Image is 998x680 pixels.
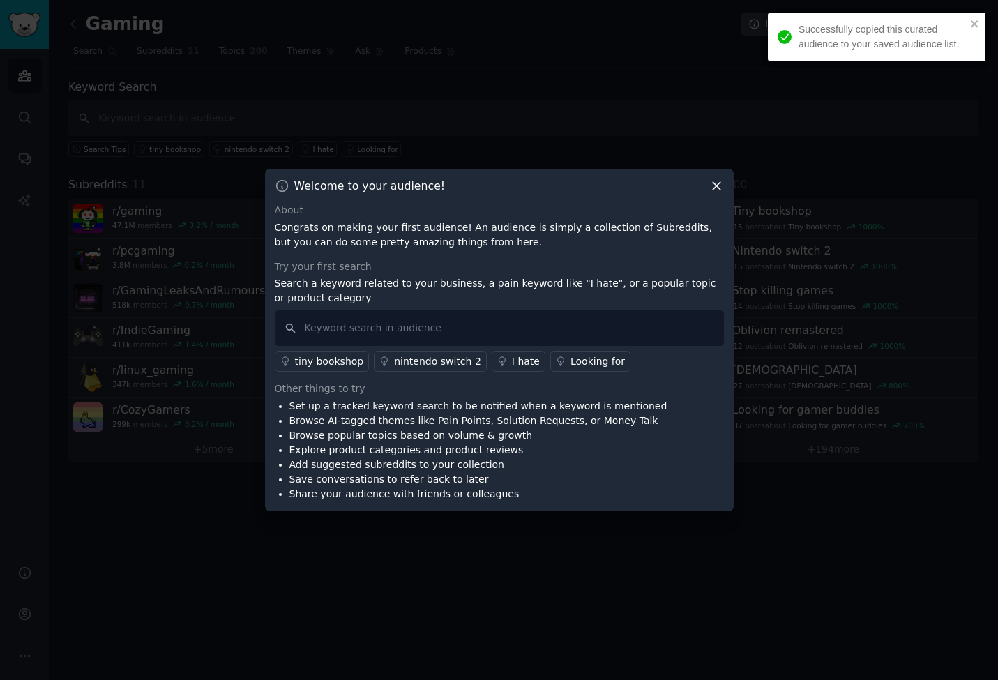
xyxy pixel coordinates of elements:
[570,354,625,369] div: Looking for
[512,354,540,369] div: I hate
[275,351,370,372] a: tiny bookshop
[289,414,667,428] li: Browse AI-tagged themes like Pain Points, Solution Requests, or Money Talk
[275,259,724,274] div: Try your first search
[289,472,667,487] li: Save conversations to refer back to later
[799,22,966,52] div: Successfully copied this curated audience to your saved audience list.
[275,220,724,250] p: Congrats on making your first audience! An audience is simply a collection of Subreddits, but you...
[492,351,545,372] a: I hate
[550,351,630,372] a: Looking for
[289,399,667,414] li: Set up a tracked keyword search to be notified when a keyword is mentioned
[394,354,481,369] div: nintendo switch 2
[374,351,487,372] a: nintendo switch 2
[294,179,446,193] h3: Welcome to your audience!
[289,458,667,472] li: Add suggested subreddits to your collection
[970,18,980,29] button: close
[275,203,724,218] div: About
[275,381,724,396] div: Other things to try
[295,354,364,369] div: tiny bookshop
[289,443,667,458] li: Explore product categories and product reviews
[275,276,724,305] p: Search a keyword related to your business, a pain keyword like "I hate", or a popular topic or pr...
[289,487,667,501] li: Share your audience with friends or colleagues
[289,428,667,443] li: Browse popular topics based on volume & growth
[275,310,724,346] input: Keyword search in audience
